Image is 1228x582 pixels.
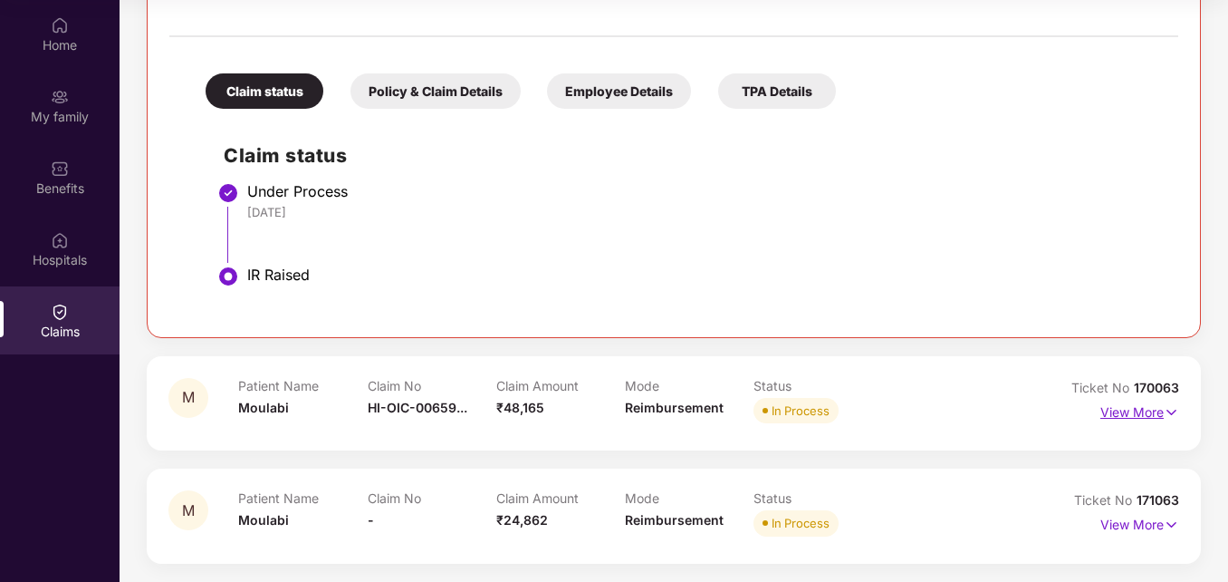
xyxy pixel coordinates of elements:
[182,503,195,519] span: M
[547,73,691,109] div: Employee Details
[238,490,367,506] p: Patient Name
[247,182,1160,200] div: Under Process
[772,514,830,532] div: In Process
[496,378,625,393] p: Claim Amount
[1074,492,1137,508] span: Ticket No
[625,378,753,393] p: Mode
[51,230,69,248] img: svg+xml;base64,PHN2ZyBpZD0iSG9zcGl0YWxzIiB4bWxucz0iaHR0cDovL3d3dy53My5vcmcvMjAwMC9zdmciIHdpZHRoPS...
[350,73,521,109] div: Policy & Claim Details
[368,512,374,528] span: -
[238,400,289,415] span: Moulabi
[1100,398,1179,422] p: View More
[51,159,69,177] img: svg+xml;base64,PHN2ZyBpZD0iQmVuZWZpdHMiIHhtbG5zPSJodHRwOi8vd3d3LnczLm9yZy8yMDAwL3N2ZyIgd2lkdGg9Ij...
[753,490,882,506] p: Status
[238,512,289,528] span: Moulabi
[368,490,496,506] p: Claim No
[1164,403,1179,422] img: svg+xml;base64,PHN2ZyB4bWxucz0iaHR0cDovL3d3dy53My5vcmcvMjAwMC9zdmciIHdpZHRoPSIxNyIgaGVpZ2h0PSIxNy...
[625,490,753,506] p: Mode
[1134,380,1179,395] span: 170063
[368,400,467,415] span: HI-OIC-00659...
[247,204,1160,220] div: [DATE]
[496,400,544,415] span: ₹48,165
[1071,380,1134,395] span: Ticket No
[772,402,830,420] div: In Process
[368,378,496,393] p: Claim No
[51,15,69,34] img: svg+xml;base64,PHN2ZyBpZD0iSG9tZSIgeG1sbnM9Imh0dHA6Ly93d3cudzMub3JnLzIwMDAvc3ZnIiB3aWR0aD0iMjAiIG...
[51,302,69,320] img: svg+xml;base64,PHN2ZyBpZD0iQ2xhaW0iIHhtbG5zPSJodHRwOi8vd3d3LnczLm9yZy8yMDAwL3N2ZyIgd2lkdGg9IjIwIi...
[496,512,548,528] span: ₹24,862
[496,490,625,506] p: Claim Amount
[182,390,195,405] span: M
[217,266,239,287] img: svg+xml;base64,PHN2ZyBpZD0iU3RlcC1BY3RpdmUtMzJ4MzIiIHhtbG5zPSJodHRwOi8vd3d3LnczLm9yZy8yMDAwL3N2Zy...
[247,266,1160,284] div: IR Raised
[238,378,367,393] p: Patient Name
[224,141,1160,170] h2: Claim status
[1100,510,1179,535] p: View More
[1164,515,1179,535] img: svg+xml;base64,PHN2ZyB4bWxucz0iaHR0cDovL3d3dy53My5vcmcvMjAwMC9zdmciIHdpZHRoPSIxNyIgaGVpZ2h0PSIxNy...
[51,87,69,105] img: svg+xml;base64,PHN2ZyB3aWR0aD0iMjAiIGhlaWdodD0iMjAiIHZpZXdCb3g9IjAgMCAyMCAyMCIgZmlsbD0ibm9uZSIgeG...
[206,73,323,109] div: Claim status
[718,73,836,109] div: TPA Details
[1137,492,1179,508] span: 171063
[753,378,882,393] p: Status
[625,400,724,415] span: Reimbursement
[625,512,724,528] span: Reimbursement
[217,182,239,204] img: svg+xml;base64,PHN2ZyBpZD0iU3RlcC1Eb25lLTMyeDMyIiB4bWxucz0iaHR0cDovL3d3dy53My5vcmcvMjAwMC9zdmciIH...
